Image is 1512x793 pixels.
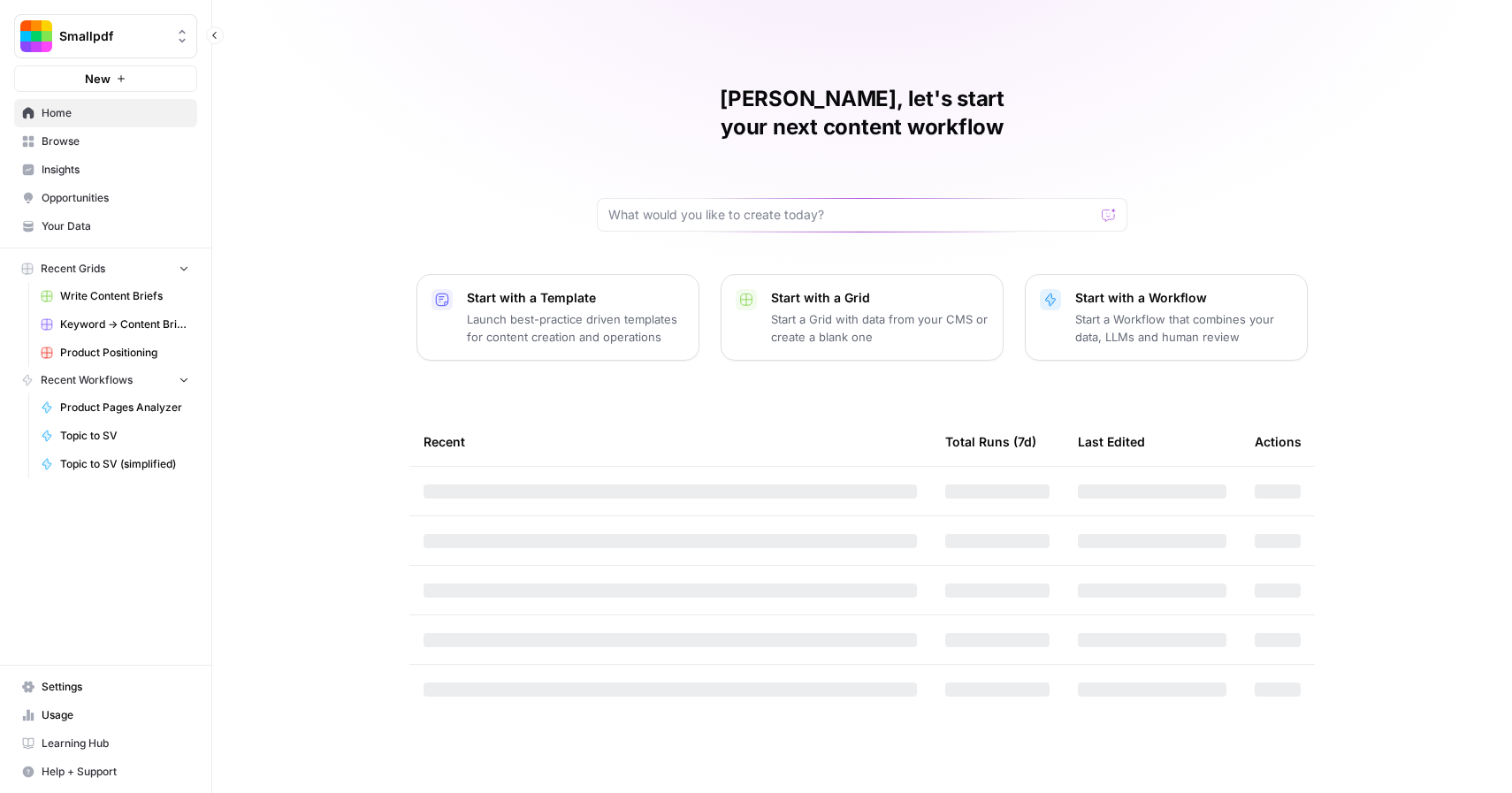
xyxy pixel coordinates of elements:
button: Start with a GridStart a Grid with data from your CMS or create a blank one [721,274,1004,361]
a: Learning Hub [14,729,197,758]
span: Learning Hub [42,736,189,751]
button: Recent Grids [14,255,197,282]
span: Help + Support [42,764,189,780]
span: Keyword -> Content Brief -> Article [60,316,189,332]
button: Recent Workflows [14,367,197,393]
span: Opportunities [42,190,189,206]
h1: [PERSON_NAME], let's start your next content workflow [597,85,1127,141]
span: Browse [42,133,189,149]
button: Workspace: Smallpdf [14,14,197,58]
a: Product Pages Analyzer [33,393,197,422]
p: Start with a Grid [771,289,989,307]
a: Insights [14,156,197,184]
span: Smallpdf [59,27,166,45]
span: Home [42,105,189,121]
div: Total Runs (7d) [945,417,1036,466]
a: Settings [14,673,197,701]
a: Keyword -> Content Brief -> Article [33,310,197,339]
button: Start with a TemplateLaunch best-practice driven templates for content creation and operations [416,274,699,361]
a: Browse [14,127,197,156]
p: Start a Grid with data from your CMS or create a blank one [771,310,989,346]
p: Start with a Workflow [1075,289,1293,307]
span: Topic to SV [60,428,189,444]
span: Product Positioning [60,345,189,361]
a: Opportunities [14,184,197,212]
span: Your Data [42,218,189,234]
div: Recent [424,417,917,466]
a: Topic to SV [33,422,197,450]
a: Write Content Briefs [33,282,197,310]
span: Recent Grids [41,261,105,277]
p: Launch best-practice driven templates for content creation and operations [467,310,684,346]
a: Usage [14,701,197,729]
a: Home [14,99,197,127]
span: Write Content Briefs [60,288,189,304]
span: Recent Workflows [41,372,133,388]
a: Your Data [14,212,197,240]
img: Smallpdf Logo [20,20,52,52]
button: Help + Support [14,758,197,786]
p: Start a Workflow that combines your data, LLMs and human review [1075,310,1293,346]
span: Settings [42,679,189,695]
span: Usage [42,707,189,723]
a: Product Positioning [33,339,197,367]
div: Last Edited [1078,417,1145,466]
span: Insights [42,162,189,178]
span: New [85,70,111,88]
input: What would you like to create today? [608,206,1095,224]
p: Start with a Template [467,289,684,307]
span: Product Pages Analyzer [60,400,189,416]
button: New [14,65,197,92]
span: Topic to SV (simplified) [60,456,189,472]
a: Topic to SV (simplified) [33,450,197,478]
div: Actions [1255,417,1302,466]
button: Start with a WorkflowStart a Workflow that combines your data, LLMs and human review [1025,274,1308,361]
